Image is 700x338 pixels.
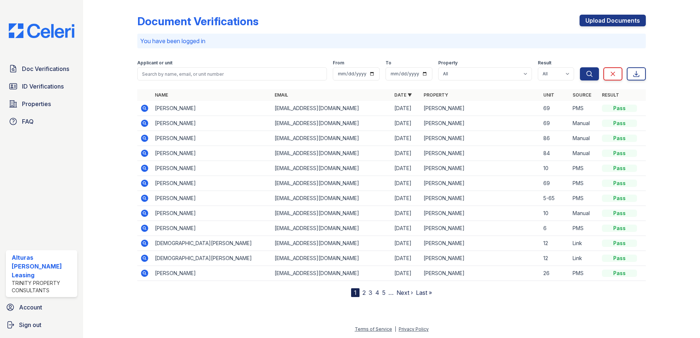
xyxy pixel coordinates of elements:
[391,176,421,191] td: [DATE]
[12,279,74,294] div: Trinity Property Consultants
[570,176,599,191] td: PMS
[421,191,540,206] td: [PERSON_NAME]
[272,131,391,146] td: [EMAIL_ADDRESS][DOMAIN_NAME]
[538,60,551,66] label: Result
[391,221,421,236] td: [DATE]
[391,206,421,221] td: [DATE]
[570,146,599,161] td: Manual
[602,240,637,247] div: Pass
[391,266,421,281] td: [DATE]
[540,101,570,116] td: 69
[155,92,168,98] a: Name
[602,270,637,277] div: Pass
[152,146,272,161] td: [PERSON_NAME]
[421,176,540,191] td: [PERSON_NAME]
[540,251,570,266] td: 12
[421,236,540,251] td: [PERSON_NAME]
[421,251,540,266] td: [PERSON_NAME]
[421,101,540,116] td: [PERSON_NAME]
[152,161,272,176] td: [PERSON_NAME]
[6,97,77,111] a: Properties
[540,206,570,221] td: 10
[570,161,599,176] td: PMS
[540,146,570,161] td: 84
[540,266,570,281] td: 26
[391,116,421,131] td: [DATE]
[333,60,344,66] label: From
[272,266,391,281] td: [EMAIL_ADDRESS][DOMAIN_NAME]
[602,92,619,98] a: Result
[540,191,570,206] td: 5-65
[580,15,646,26] a: Upload Documents
[421,146,540,161] td: [PERSON_NAME]
[137,60,172,66] label: Applicant or unit
[362,289,366,296] a: 2
[391,191,421,206] td: [DATE]
[540,176,570,191] td: 69
[272,191,391,206] td: [EMAIL_ADDRESS][DOMAIN_NAME]
[275,92,288,98] a: Email
[570,191,599,206] td: PMS
[421,206,540,221] td: [PERSON_NAME]
[19,320,41,329] span: Sign out
[6,79,77,94] a: ID Verifications
[386,60,391,66] label: To
[391,251,421,266] td: [DATE]
[602,195,637,202] div: Pass
[602,135,637,142] div: Pass
[272,116,391,131] td: [EMAIL_ADDRESS][DOMAIN_NAME]
[540,116,570,131] td: 69
[272,221,391,236] td: [EMAIL_ADDRESS][DOMAIN_NAME]
[152,221,272,236] td: [PERSON_NAME]
[540,221,570,236] td: 6
[3,23,80,38] img: CE_Logo_Blue-a8612792a0a2168367f1c8372b55b34899dd931a85d93a1a3d3e32e68fde9ad4.png
[22,64,69,73] span: Doc Verifications
[3,318,80,332] button: Sign out
[570,206,599,221] td: Manual
[602,150,637,157] div: Pass
[540,161,570,176] td: 10
[540,236,570,251] td: 12
[570,116,599,131] td: Manual
[421,161,540,176] td: [PERSON_NAME]
[382,289,386,296] a: 5
[570,236,599,251] td: Link
[22,82,64,91] span: ID Verifications
[140,37,643,45] p: You have been logged in
[272,251,391,266] td: [EMAIL_ADDRESS][DOMAIN_NAME]
[570,251,599,266] td: Link
[388,288,394,297] span: …
[602,105,637,112] div: Pass
[3,300,80,315] a: Account
[272,146,391,161] td: [EMAIL_ADDRESS][DOMAIN_NAME]
[152,236,272,251] td: [DEMOGRAPHIC_DATA][PERSON_NAME]
[272,176,391,191] td: [EMAIL_ADDRESS][DOMAIN_NAME]
[6,114,77,129] a: FAQ
[602,225,637,232] div: Pass
[272,236,391,251] td: [EMAIL_ADDRESS][DOMAIN_NAME]
[355,326,392,332] a: Terms of Service
[391,146,421,161] td: [DATE]
[391,101,421,116] td: [DATE]
[540,131,570,146] td: 86
[421,116,540,131] td: [PERSON_NAME]
[424,92,448,98] a: Property
[421,221,540,236] td: [PERSON_NAME]
[152,251,272,266] td: [DEMOGRAPHIC_DATA][PERSON_NAME]
[573,92,591,98] a: Source
[152,101,272,116] td: [PERSON_NAME]
[152,131,272,146] td: [PERSON_NAME]
[391,131,421,146] td: [DATE]
[570,221,599,236] td: PMS
[416,289,432,296] a: Last »
[272,161,391,176] td: [EMAIL_ADDRESS][DOMAIN_NAME]
[272,206,391,221] td: [EMAIL_ADDRESS][DOMAIN_NAME]
[351,288,360,297] div: 1
[152,116,272,131] td: [PERSON_NAME]
[22,117,34,126] span: FAQ
[543,92,554,98] a: Unit
[602,255,637,262] div: Pass
[391,161,421,176] td: [DATE]
[602,180,637,187] div: Pass
[391,236,421,251] td: [DATE]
